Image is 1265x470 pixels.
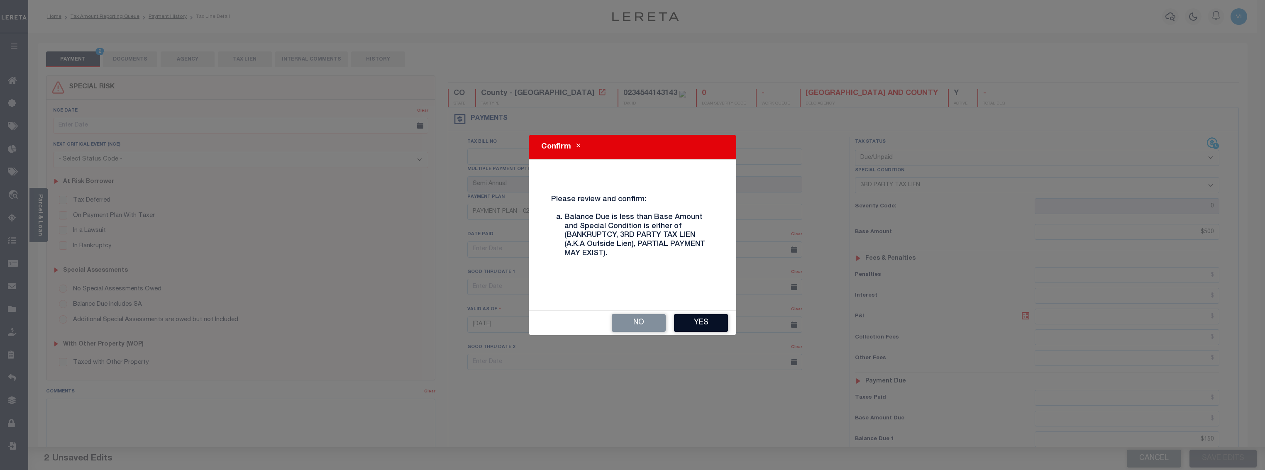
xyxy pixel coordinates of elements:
[571,142,586,152] button: Close
[674,314,728,332] button: Yes
[564,213,714,258] li: Balance Due is less than Base Amount and Special Condition is either of (BANKRUPTCY, 3RD PARTY TA...
[545,195,720,265] h4: Please review and confirm:
[541,141,571,153] h5: Confirm
[612,314,666,332] button: No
